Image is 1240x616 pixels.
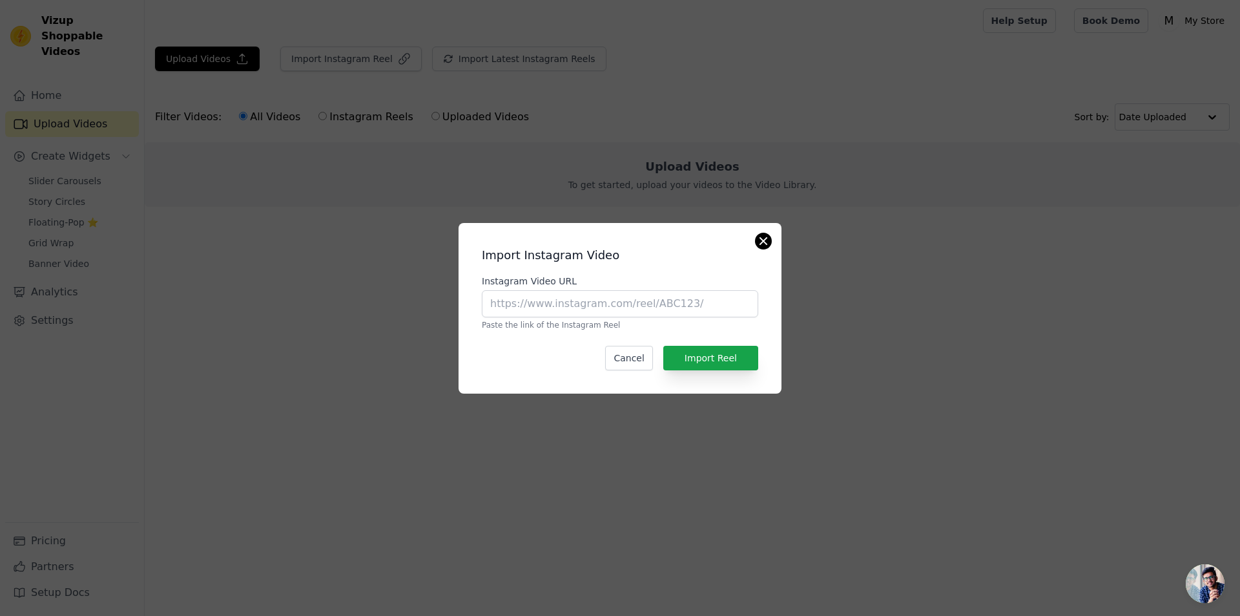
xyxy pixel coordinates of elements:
input: https://www.instagram.com/reel/ABC123/ [482,290,758,317]
button: Import Reel [663,346,758,370]
p: Paste the link of the Instagram Reel [482,320,758,330]
label: Instagram Video URL [482,275,758,288]
button: Close modal [756,233,771,249]
button: Cancel [605,346,652,370]
a: Chat megnyitása [1186,564,1224,603]
h2: Import Instagram Video [482,246,758,264]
